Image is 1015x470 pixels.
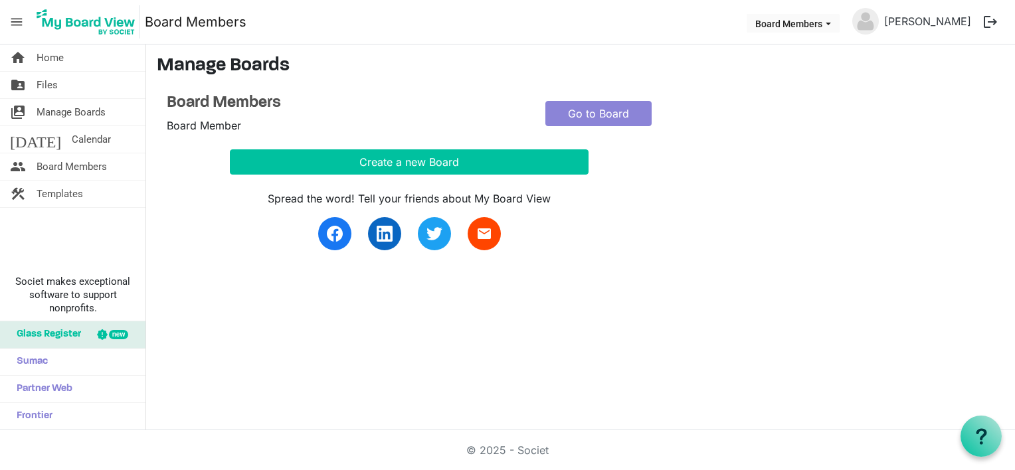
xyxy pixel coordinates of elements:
[33,5,139,39] img: My Board View Logo
[476,226,492,242] span: email
[10,72,26,98] span: folder_shared
[4,9,29,35] span: menu
[468,217,501,250] a: email
[466,443,549,457] a: © 2025 - Societ
[426,226,442,242] img: twitter.svg
[10,126,61,153] span: [DATE]
[33,5,145,39] a: My Board View Logo
[10,44,26,71] span: home
[10,153,26,180] span: people
[747,14,840,33] button: Board Members dropdownbutton
[10,321,81,348] span: Glass Register
[37,72,58,98] span: Files
[72,126,111,153] span: Calendar
[10,376,72,402] span: Partner Web
[545,101,652,126] a: Go to Board
[10,181,26,207] span: construction
[109,330,128,339] div: new
[37,181,83,207] span: Templates
[230,149,589,175] button: Create a new Board
[327,226,343,242] img: facebook.svg
[10,403,52,430] span: Frontier
[852,8,879,35] img: no-profile-picture.svg
[879,8,976,35] a: [PERSON_NAME]
[37,153,107,180] span: Board Members
[10,99,26,125] span: switch_account
[976,8,1004,36] button: logout
[230,191,589,206] div: Spread the word! Tell your friends about My Board View
[167,94,525,113] a: Board Members
[37,44,64,71] span: Home
[10,349,48,375] span: Sumac
[37,99,106,125] span: Manage Boards
[377,226,393,242] img: linkedin.svg
[145,9,246,35] a: Board Members
[6,275,139,315] span: Societ makes exceptional software to support nonprofits.
[157,55,1004,78] h3: Manage Boards
[167,119,241,132] span: Board Member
